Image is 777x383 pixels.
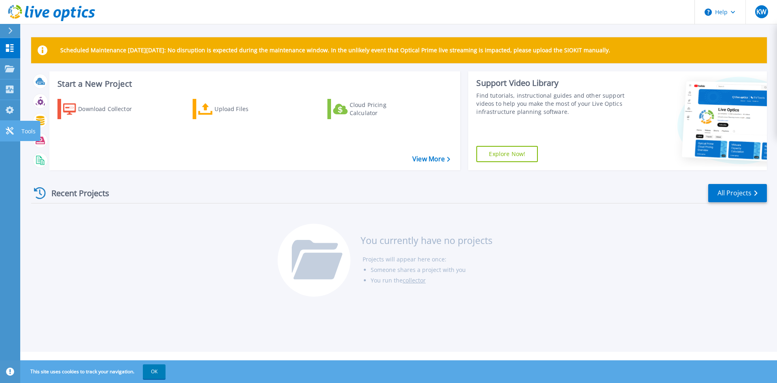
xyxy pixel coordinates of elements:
div: Download Collector [78,101,143,117]
a: Download Collector [57,99,148,119]
span: KW [756,9,766,15]
a: collector [403,276,426,284]
h3: You currently have no projects [361,236,493,245]
div: Support Video Library [476,78,628,88]
span: This site uses cookies to track your navigation. [22,364,166,379]
a: Cloud Pricing Calculator [327,99,418,119]
h3: Start a New Project [57,79,450,88]
a: Upload Files [193,99,283,119]
p: Scheduled Maintenance [DATE][DATE]: No disruption is expected during the maintenance window. In t... [60,47,610,53]
div: Recent Projects [31,183,120,203]
li: Someone shares a project with you [371,265,493,275]
p: Tools [21,121,36,142]
div: Cloud Pricing Calculator [350,101,414,117]
div: Upload Files [214,101,279,117]
a: View More [412,155,450,163]
button: OK [143,364,166,379]
a: All Projects [708,184,767,202]
a: Explore Now! [476,146,538,162]
div: Find tutorials, instructional guides and other support videos to help you make the most of your L... [476,92,628,116]
li: Projects will appear here once: [363,254,493,265]
li: You run the [371,275,493,286]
